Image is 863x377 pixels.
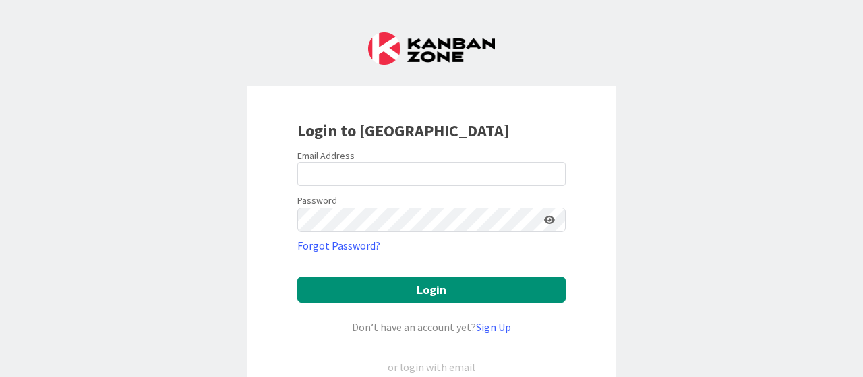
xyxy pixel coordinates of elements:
[476,320,511,334] a: Sign Up
[297,237,380,254] a: Forgot Password?
[368,32,495,65] img: Kanban Zone
[297,150,355,162] label: Email Address
[384,359,479,375] div: or login with email
[297,319,566,335] div: Don’t have an account yet?
[297,120,510,141] b: Login to [GEOGRAPHIC_DATA]
[297,277,566,303] button: Login
[297,194,337,208] label: Password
